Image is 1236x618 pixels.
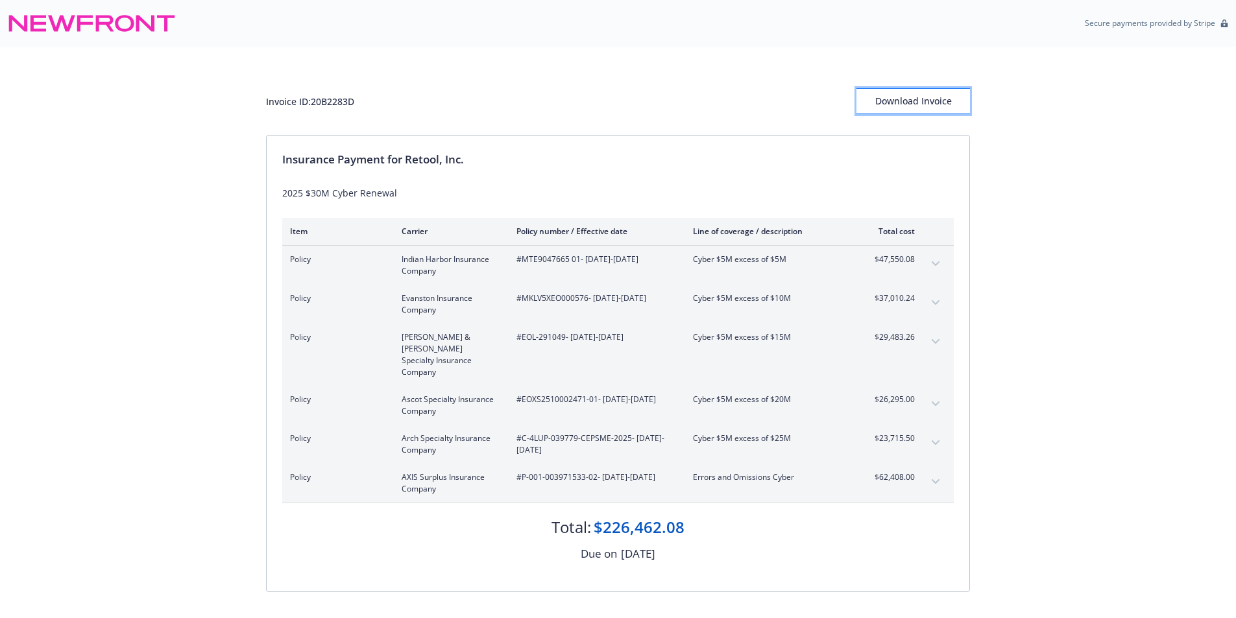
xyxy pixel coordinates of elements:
div: Carrier [402,226,496,237]
div: Due on [581,545,617,562]
span: Policy [290,331,381,343]
div: Policy number / Effective date [516,226,672,237]
span: Indian Harbor Insurance Company [402,254,496,277]
p: Secure payments provided by Stripe [1085,18,1215,29]
span: Policy [290,254,381,265]
div: PolicyIndian Harbor Insurance Company#MTE9047665 01- [DATE]-[DATE]Cyber $5M excess of $5M$47,550.... [282,246,954,285]
span: Policy [290,394,381,405]
span: $26,295.00 [866,394,915,405]
span: Cyber $5M excess of $25M [693,433,845,444]
span: Arch Specialty Insurance Company [402,433,496,456]
div: Policy[PERSON_NAME] & [PERSON_NAME] Specialty Insurance Company#EOL-291049- [DATE]-[DATE]Cyber $5... [282,324,954,386]
span: Cyber $5M excess of $5M [693,254,845,265]
span: Ascot Specialty Insurance Company [402,394,496,417]
span: $62,408.00 [866,471,915,483]
span: Cyber $5M excess of $20M [693,394,845,405]
div: Line of coverage / description [693,226,845,237]
span: $23,715.50 [866,433,915,444]
span: #EOXS2510002471-01 - [DATE]-[DATE] [516,394,672,405]
span: $47,550.08 [866,254,915,265]
span: [PERSON_NAME] & [PERSON_NAME] Specialty Insurance Company [402,331,496,378]
span: Cyber $5M excess of $15M [693,331,845,343]
span: Errors and Omissions Cyber [693,471,845,483]
button: expand content [925,331,946,352]
div: PolicyArch Specialty Insurance Company#C-4LUP-039779-CEPSME-2025- [DATE]-[DATE]Cyber $5M excess o... [282,425,954,464]
span: $37,010.24 [866,292,915,304]
div: $226,462.08 [594,516,685,538]
button: expand content [925,292,946,313]
span: #EOL-291049 - [DATE]-[DATE] [516,331,672,343]
span: #MTE9047665 01 - [DATE]-[DATE] [516,254,672,265]
div: Invoice ID: 20B2283D [266,95,354,108]
div: 2025 $30M Cyber Renewal [282,186,954,200]
span: AXIS Surplus Insurance Company [402,471,496,495]
span: Evanston Insurance Company [402,292,496,316]
button: expand content [925,433,946,453]
div: Insurance Payment for Retool, Inc. [282,151,954,168]
span: #C-4LUP-039779-CEPSME-2025 - [DATE]-[DATE] [516,433,672,456]
span: Cyber $5M excess of $10M [693,292,845,304]
div: [DATE] [621,545,655,562]
span: Policy [290,433,381,444]
button: Download Invoice [856,88,970,114]
div: Total: [551,516,591,538]
button: expand content [925,394,946,414]
span: Policy [290,471,381,483]
div: PolicyAscot Specialty Insurance Company#EOXS2510002471-01- [DATE]-[DATE]Cyber $5M excess of $20M$... [282,386,954,425]
span: #MKLV5XEO000576 - [DATE]-[DATE] [516,292,672,304]
span: $29,483.26 [866,331,915,343]
span: #P-001-003971533-02 - [DATE]-[DATE] [516,471,672,483]
button: expand content [925,471,946,492]
div: PolicyEvanston Insurance Company#MKLV5XEO000576- [DATE]-[DATE]Cyber $5M excess of $10M$37,010.24e... [282,285,954,324]
div: Item [290,226,381,237]
div: Total cost [866,226,915,237]
button: expand content [925,254,946,274]
div: Download Invoice [856,89,970,113]
span: Policy [290,292,381,304]
div: PolicyAXIS Surplus Insurance Company#P-001-003971533-02- [DATE]-[DATE]Errors and Omissions Cyber$... [282,464,954,503]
